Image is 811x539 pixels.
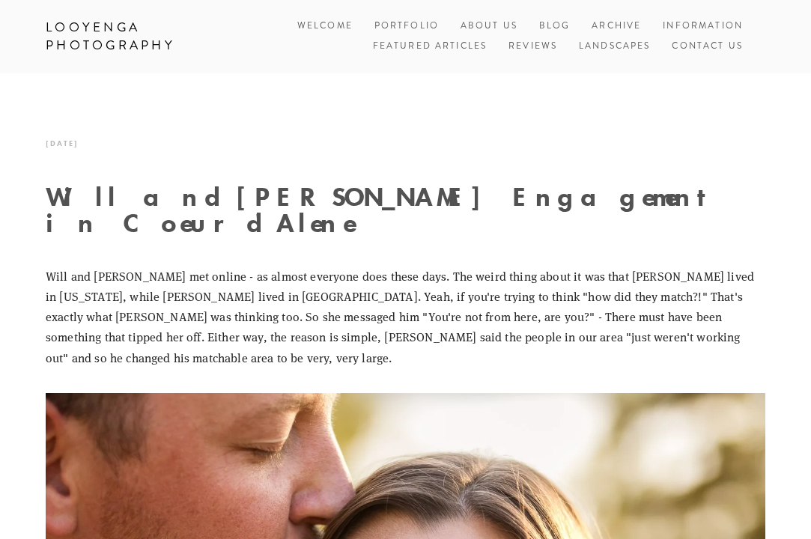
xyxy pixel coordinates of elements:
[46,133,79,153] time: [DATE]
[539,16,571,37] a: Blog
[373,37,487,57] a: Featured Articles
[46,266,765,368] p: Will and [PERSON_NAME] met online - as almost everyone does these days. The weird thing about it ...
[663,19,743,32] a: Information
[374,19,439,32] a: Portfolio
[46,183,765,236] h1: Will and [PERSON_NAME] Engagement in Coeur d'Alene
[579,37,651,57] a: Landscapes
[461,16,517,37] a: About Us
[672,37,743,57] a: Contact Us
[297,16,353,37] a: Welcome
[34,15,199,58] a: Looyenga Photography
[508,37,557,57] a: Reviews
[592,16,641,37] a: Archive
